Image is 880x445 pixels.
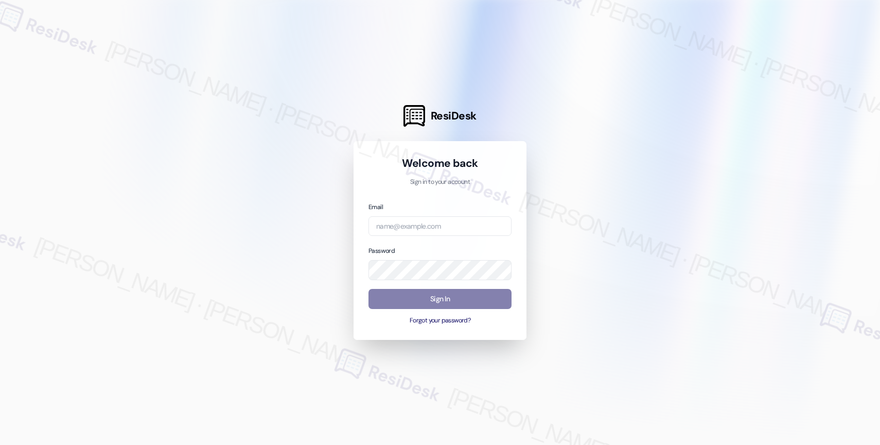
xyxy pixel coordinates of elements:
button: Sign In [368,289,512,309]
img: ResiDesk Logo [403,105,425,127]
span: ResiDesk [431,109,477,123]
button: Forgot your password? [368,316,512,326]
h1: Welcome back [368,156,512,170]
p: Sign in to your account [368,178,512,187]
label: Password [368,247,395,255]
input: name@example.com [368,216,512,236]
label: Email [368,203,383,211]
